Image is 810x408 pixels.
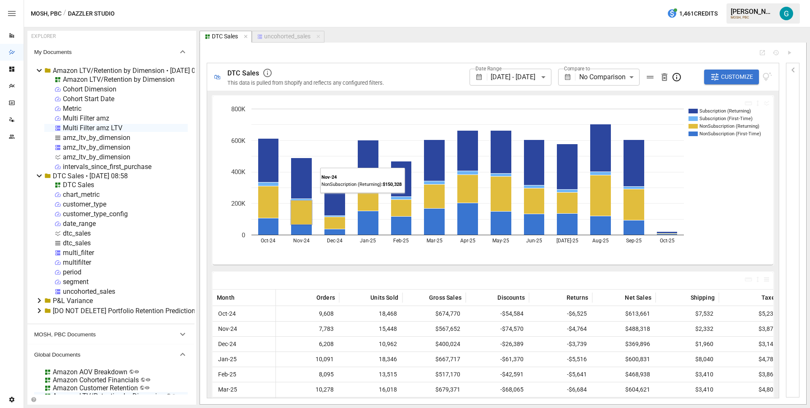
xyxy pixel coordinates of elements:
[53,392,165,400] div: Amazon LTV/Retention by Dimension
[597,337,651,352] span: $369,896
[34,49,178,55] span: My Documents
[664,6,721,21] button: 1,461Credits
[597,352,651,367] span: $600,831
[626,238,642,244] text: Sep-25
[231,168,246,176] text: 400K
[63,163,151,171] div: intervals_since_first_purchase
[775,2,798,25] button: Gavin Acres
[470,322,525,336] span: -$74,570
[280,337,335,352] span: 6,208
[526,238,542,244] text: Jun-25
[280,322,335,336] span: 7,783
[217,293,235,302] span: Month
[217,306,271,321] span: Oct-24
[407,337,462,352] span: $400,024
[171,393,176,398] svg: Public
[597,367,651,382] span: $468,938
[567,293,588,302] span: Returns
[592,238,609,244] text: Aug-25
[29,397,38,403] button: Collapse Folders
[63,287,115,295] div: uncohorted_sales
[533,306,588,321] span: -$6,525
[625,293,651,302] span: Net Sales
[492,238,509,244] text: May-25
[780,7,793,20] img: Gavin Acres
[407,306,462,321] span: $674,770
[63,258,91,266] div: multifilter
[470,382,525,397] span: -$68,065
[679,8,718,19] span: 1,461 Credits
[217,382,271,397] span: Mar-25
[564,65,590,72] label: Compare to
[723,337,778,352] span: $3,141
[723,352,778,367] span: $4,786
[293,238,310,244] text: Nov-24
[200,31,252,43] button: DTC Sales
[252,31,324,43] button: uncohorted_sales
[470,367,525,382] span: -$42,591
[429,293,462,302] span: Gross Sales
[213,96,767,265] svg: A chart.
[699,131,761,137] text: NonSubscription (First-Time)
[53,172,128,180] div: DTC Sales • [DATE] 08:58
[370,293,398,302] span: Units Sold
[212,33,238,40] div: DTC Sales
[231,105,246,113] text: 800K
[427,238,443,244] text: Mar-25
[53,297,93,305] div: P&L Variance
[242,231,245,239] text: 0
[579,69,640,86] div: No Comparison
[759,49,766,56] button: Open Report
[343,337,398,352] span: 10,962
[660,306,715,321] span: $7,532
[63,8,66,19] div: /
[731,8,775,16] div: [PERSON_NAME]
[231,200,246,207] text: 200K
[261,238,275,244] text: Oct-24
[699,108,751,114] text: Subscription (Returning)
[343,306,398,321] span: 18,468
[761,293,778,302] span: Taxes
[533,337,588,352] span: -$3,739
[699,123,759,129] text: NonSubscription (Returning)
[53,376,139,384] div: Amazon Cohorted Financials
[660,367,715,382] span: $3,410
[63,85,116,93] div: Cohort Dimension
[63,75,175,83] div: Amazon LTV/Retention by Dimension
[343,352,398,367] span: 18,346
[63,239,91,247] div: dtc_sales
[407,382,462,397] span: $679,371
[786,49,793,56] button: Run Query
[762,70,772,85] button: View documentation
[53,307,224,315] div: [DO NOT DELETE] Portfolio Retention Prediction Accuracy
[63,134,130,142] div: amz_ltv_by_dimension
[63,249,94,257] div: multi_filter
[704,70,759,85] button: Customize
[475,65,502,72] label: Date Range
[772,49,779,56] button: Document History
[63,95,114,103] div: Cohort Start Date
[460,238,475,244] text: Apr-25
[63,278,89,286] div: segment
[731,16,775,19] div: MOSH, PBC
[597,382,651,397] span: $604,621
[691,293,715,302] span: Shipping
[217,352,271,367] span: Jan-25
[280,382,335,397] span: 10,278
[227,69,259,77] span: DTC Sales
[214,73,221,81] div: 🛍
[343,382,398,397] span: 16,018
[53,384,138,392] div: Amazon Customer Retention
[470,352,525,367] span: -$61,370
[533,352,588,367] span: -$5,516
[63,124,122,132] div: Multi Filter amz LTV
[393,238,409,244] text: Feb-25
[27,324,194,344] button: MOSH, PBC Documents
[660,322,715,336] span: $2,332
[723,322,778,336] span: $3,871
[533,322,588,336] span: -$4,764
[699,116,753,121] text: Subscription (First-Time)
[723,367,778,382] span: $3,867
